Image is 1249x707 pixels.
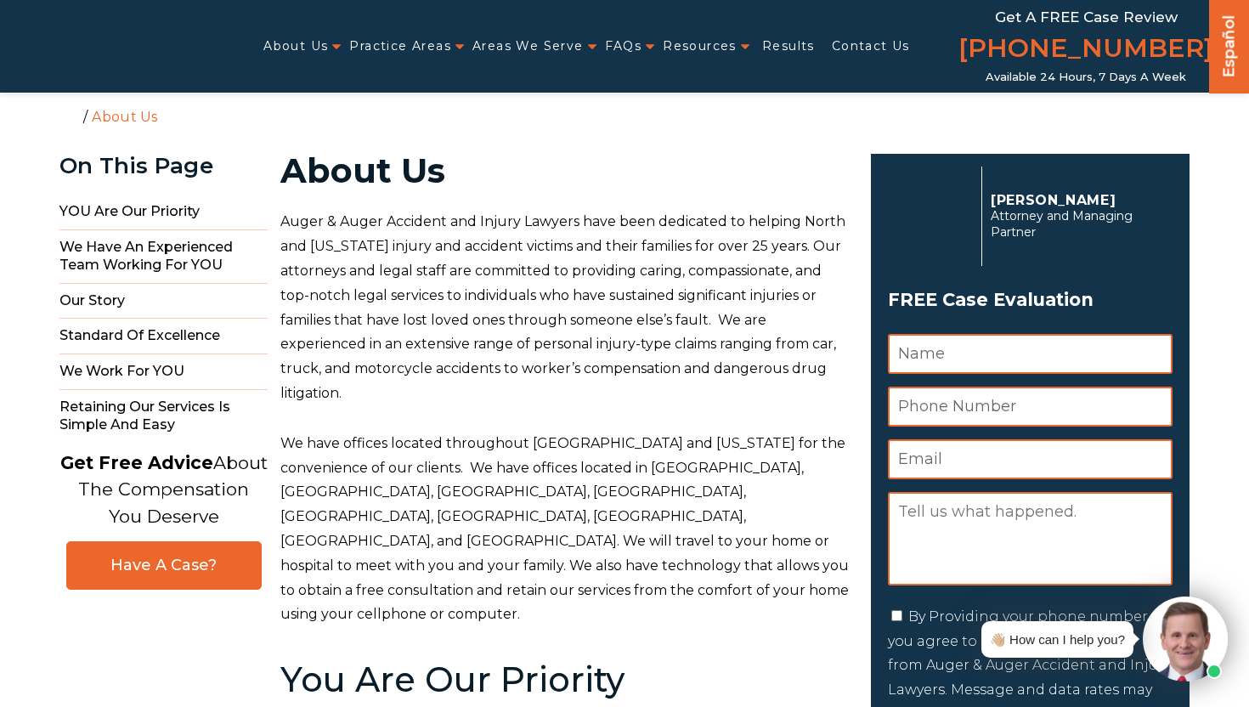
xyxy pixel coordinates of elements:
a: FAQs [605,29,642,64]
h1: About Us [280,154,851,188]
a: Practice Areas [349,29,451,64]
span: Our Story [59,284,268,320]
div: On This Page [59,154,268,178]
b: You Are Our Priority [280,659,624,700]
span: We Have An Experienced Team Working For YOU [59,230,268,284]
span: Auger & Auger Accident and Injury Lawyers have been dedicated to helping North and [US_STATE] inj... [280,213,845,401]
span: Available 24 Hours, 7 Days a Week [986,71,1186,84]
p: About The Compensation You Deserve [60,450,268,530]
a: Contact Us [832,29,910,64]
img: Herbert Auger [888,173,973,258]
img: Auger & Auger Accident and Injury Lawyers Logo [10,31,215,62]
span: Get a FREE Case Review [995,8,1178,25]
a: Home [64,108,79,123]
input: Name [888,334,1173,374]
img: Intaker widget Avatar [1143,597,1228,682]
a: Resources [663,29,737,64]
input: Email [888,439,1173,479]
span: We have offices located throughout [GEOGRAPHIC_DATA] and [US_STATE] for the convenience of our cl... [280,435,849,623]
a: Areas We Serve [472,29,584,64]
a: About Us [263,29,328,64]
span: Attorney and Managing Partner [991,208,1163,240]
span: YOU Are Our Priority [59,195,268,230]
span: We Work For YOU [59,354,268,390]
div: 👋🏼 How can I help you? [990,628,1125,651]
li: About Us [88,109,161,125]
a: Have A Case? [66,541,262,590]
span: Retaining Our Services Is Simple and Easy [59,390,268,443]
p: [PERSON_NAME] [991,192,1163,208]
span: FREE Case Evaluation [888,284,1173,316]
strong: Get Free Advice [60,452,213,473]
a: Results [762,29,815,64]
span: Standard of Excellence [59,319,268,354]
span: Have A Case? [84,556,244,575]
input: Phone Number [888,387,1173,427]
a: [PHONE_NUMBER] [958,30,1213,71]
